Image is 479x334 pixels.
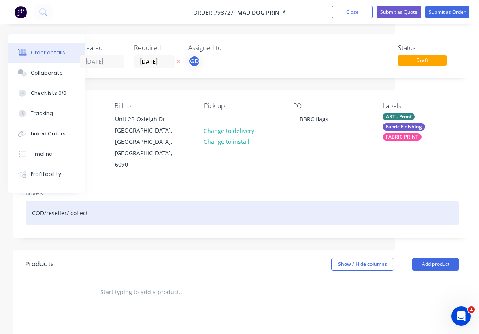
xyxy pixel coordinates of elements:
[100,284,262,300] input: Start typing to add a product...
[31,110,53,117] div: Tracking
[134,44,179,52] div: Required
[31,130,66,137] div: Linked Orders
[188,55,200,67] button: GD
[8,144,85,164] button: Timeline
[468,306,475,313] span: 1
[331,258,394,271] button: Show / Hide columns
[15,6,27,18] img: Factory
[8,83,85,103] button: Checklists 0/0
[398,55,447,65] span: Draft
[26,189,459,197] div: Notes
[383,102,459,110] div: Labels
[451,306,471,326] iframe: Intercom live chat
[31,49,65,56] div: Order details
[383,113,415,120] div: ART - Proof
[200,136,254,147] button: Change to install
[8,164,85,184] button: Profitability
[31,90,66,97] div: Checklists 0/0
[31,171,61,178] div: Profitability
[193,9,237,16] span: Order #98727 -
[204,102,280,110] div: Pick up
[115,102,191,110] div: Bill to
[188,44,269,52] div: Assigned to
[398,44,459,52] div: Status
[8,124,85,144] button: Linked Orders
[293,102,369,110] div: PO
[31,150,52,158] div: Timeline
[26,201,459,225] div: COD/reseller/ collect
[115,125,182,170] div: [GEOGRAPHIC_DATA], [GEOGRAPHIC_DATA], [GEOGRAPHIC_DATA], 6090
[237,9,286,16] a: MAD DOG PRINT*
[383,133,422,141] div: FABRIC PRINT
[26,259,54,269] div: Products
[412,258,459,271] button: Add product
[383,123,425,131] div: Fabric Finishing
[425,6,469,18] button: Submit as Order
[108,113,189,171] div: Unit 2B Oxleigh Dr[GEOGRAPHIC_DATA], [GEOGRAPHIC_DATA], [GEOGRAPHIC_DATA], 6090
[8,43,85,63] button: Order details
[200,125,259,136] button: Change to delivery
[115,113,182,125] div: Unit 2B Oxleigh Dr
[293,113,335,125] div: BBRC flags
[80,44,124,52] div: Created
[8,63,85,83] button: Collaborate
[31,69,63,77] div: Collaborate
[332,6,373,18] button: Close
[8,103,85,124] button: Tracking
[377,6,421,18] button: Submit as Quote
